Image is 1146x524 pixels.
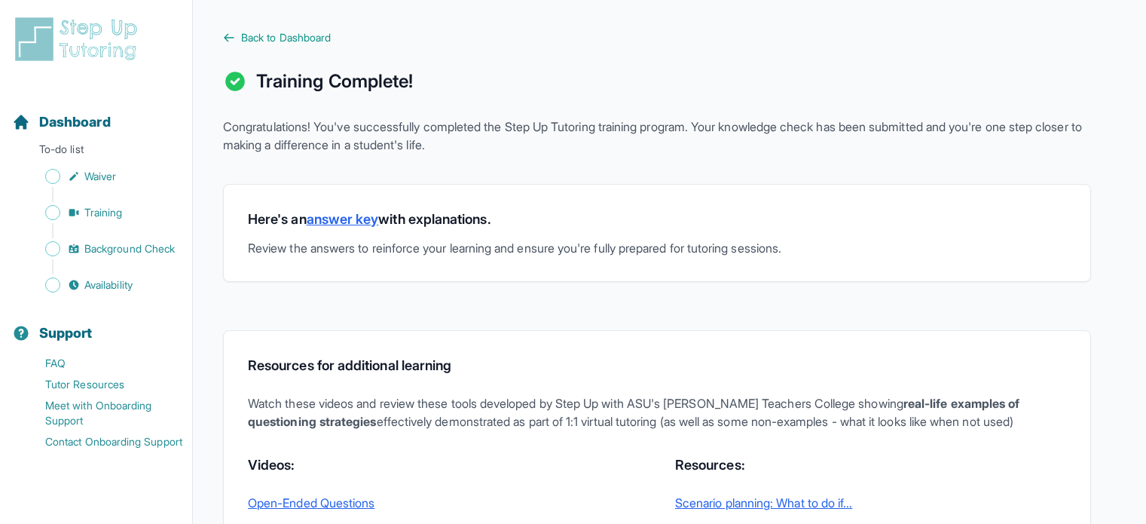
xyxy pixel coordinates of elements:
h3: Resources: [675,455,1066,476]
span: Waiver [84,169,116,184]
span: Support [39,323,93,344]
a: Waiver [12,166,192,187]
a: FAQ [12,353,192,374]
span: Background Check [84,241,175,256]
button: Dashboard [6,87,186,139]
a: Meet with Onboarding Support [12,395,192,431]
span: Back to Dashboard [241,30,331,45]
p: Congratulations! You've successfully completed the Step Up Tutoring training program. Your knowle... [223,118,1091,154]
img: logo [12,15,146,63]
span: Availability [84,277,133,293]
h1: Training Complete! [256,69,413,93]
a: Dashboard [12,112,111,133]
span: Training [84,205,123,220]
a: Scenario planning: What to do if... [675,494,1066,512]
h2: Here's an with explanations. [248,209,1066,230]
h2: Resources for additional learning [248,355,1066,376]
p: Review the answers to reinforce your learning and ensure you're fully prepared for tutoring sessi... [248,239,1066,257]
button: Support [6,299,186,350]
p: To-do list [6,142,186,163]
a: Back to Dashboard [223,30,1091,45]
p: Watch these videos and review these tools developed by Step Up with ASU's [PERSON_NAME] Teachers ... [248,394,1066,431]
a: Training [12,202,192,223]
a: Tutor Resources [12,374,192,395]
a: Availability [12,274,192,296]
a: Background Check [12,238,192,259]
a: answer key [307,211,379,227]
a: Open-Ended Questions [248,494,639,512]
span: Dashboard [39,112,111,133]
h3: Videos: [248,455,639,476]
a: Contact Onboarding Support [12,431,192,452]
